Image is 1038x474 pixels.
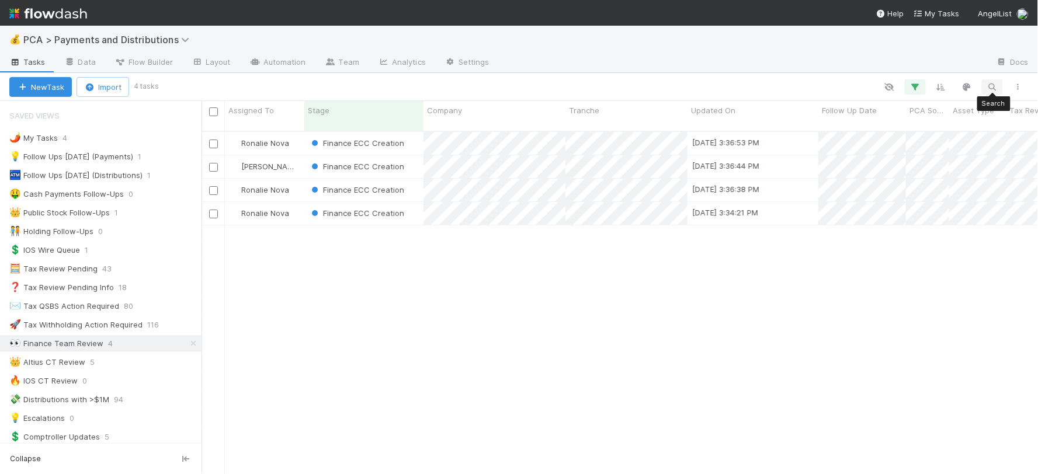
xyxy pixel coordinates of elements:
div: IOS Wire Queue [9,243,80,257]
div: Finance ECC Creation [309,161,404,172]
span: Assigned To [228,104,274,116]
input: Toggle All Rows Selected [209,107,218,116]
span: 🔥 [9,375,21,385]
span: Tranche [569,104,599,116]
span: 5 [90,355,106,370]
span: 💰 [9,34,21,44]
span: 1 [114,205,130,220]
span: 👑 [9,357,21,367]
div: Follow Ups [DATE] (Distributions) [9,168,143,183]
span: Finance ECC Creation [309,208,404,218]
div: [DATE] 3:36:44 PM [692,160,759,172]
img: avatar_0d9988fd-9a15-4cc7-ad96-88feab9e0fa9.png [230,138,239,148]
div: My Tasks [9,131,58,145]
img: avatar_0d9988fd-9a15-4cc7-ad96-88feab9e0fa9.png [1017,8,1029,20]
div: Tax QSBS Action Required [9,299,119,313]
span: 0 [98,224,114,239]
div: [DATE] 3:36:53 PM [692,137,759,148]
span: Stage [308,104,329,116]
input: Toggle Row Selected [209,186,218,195]
div: Holding Follow-Ups [9,224,93,239]
span: Asset Type [953,104,994,116]
a: Docs [987,54,1038,72]
span: Tasks [9,56,46,68]
div: Altius CT Review [9,355,85,370]
span: 1 [147,168,162,183]
a: My Tasks [914,8,960,19]
img: logo-inverted-e16ddd16eac7371096b0.svg [9,4,87,23]
img: avatar_0d9988fd-9a15-4cc7-ad96-88feab9e0fa9.png [230,208,239,218]
span: 🧑‍🤝‍🧑 [9,226,21,236]
span: ✉️ [9,301,21,311]
div: Tax Review Pending [9,262,98,276]
input: Toggle Row Selected [209,140,218,148]
div: Escalations [9,411,65,426]
a: Layout [182,54,240,72]
div: Distributions with >$1M [9,392,109,407]
img: avatar_487f705b-1efa-4920-8de6-14528bcda38c.png [230,162,239,171]
span: Ronalie Nova [241,208,289,218]
div: Finance ECC Creation [309,207,404,219]
span: 1 [138,149,153,164]
span: 18 [119,280,138,295]
span: [PERSON_NAME] [241,162,300,171]
span: My Tasks [914,9,960,18]
a: Analytics [369,54,435,72]
div: [DATE] 3:34:21 PM [692,207,758,218]
span: 🧮 [9,263,21,273]
div: Cash Payments Follow-Ups [9,187,124,201]
a: Flow Builder [105,54,182,72]
input: Toggle Row Selected [209,163,218,172]
span: ❓ [9,282,21,292]
div: IOS CT Review [9,374,78,388]
span: Ronalie Nova [241,138,289,148]
span: 4 [63,131,79,145]
div: Finance Team Review [9,336,103,351]
span: 1 [85,243,100,257]
span: Finance ECC Creation [309,185,404,194]
span: Saved Views [9,104,60,127]
span: Updated On [691,104,735,116]
span: 43 [102,262,123,276]
span: 👑 [9,207,21,217]
div: [DATE] 3:36:38 PM [692,183,759,195]
span: 0 [70,411,86,426]
span: 80 [124,299,145,313]
div: Help [876,8,904,19]
span: 🌶️ [9,133,21,142]
span: 💡 [9,151,21,161]
div: Finance ECC Creation [309,184,404,196]
div: Tax Review Pending Info [9,280,114,295]
span: 94 [114,392,135,407]
span: 💸 [9,394,21,404]
span: 0 [129,187,145,201]
div: Tax Withholding Action Required [9,318,143,332]
span: PCA Source [909,104,946,116]
div: Ronalie Nova [230,184,289,196]
span: Company [427,104,462,116]
button: NewTask [9,77,72,97]
div: [PERSON_NAME] [230,161,298,172]
div: Ronalie Nova [230,137,289,149]
div: Ronalie Nova [230,207,289,219]
span: 💲 [9,431,21,441]
span: 💲 [9,245,21,255]
span: Ronalie Nova [241,185,289,194]
span: 5 [105,430,121,444]
span: 🚀 [9,319,21,329]
div: Comptroller Updates [9,430,100,444]
span: AngelList [978,9,1012,18]
span: Finance ECC Creation [309,162,404,171]
img: avatar_0d9988fd-9a15-4cc7-ad96-88feab9e0fa9.png [230,185,239,194]
div: Follow Ups [DATE] (Payments) [9,149,133,164]
button: Import [77,77,129,97]
a: Settings [435,54,499,72]
a: Data [55,54,105,72]
span: 💡 [9,413,21,423]
span: 👀 [9,338,21,348]
span: Finance ECC Creation [309,138,404,148]
span: Collapse [10,454,41,464]
div: Finance ECC Creation [309,137,404,149]
input: Toggle Row Selected [209,210,218,218]
span: Flow Builder [114,56,173,68]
